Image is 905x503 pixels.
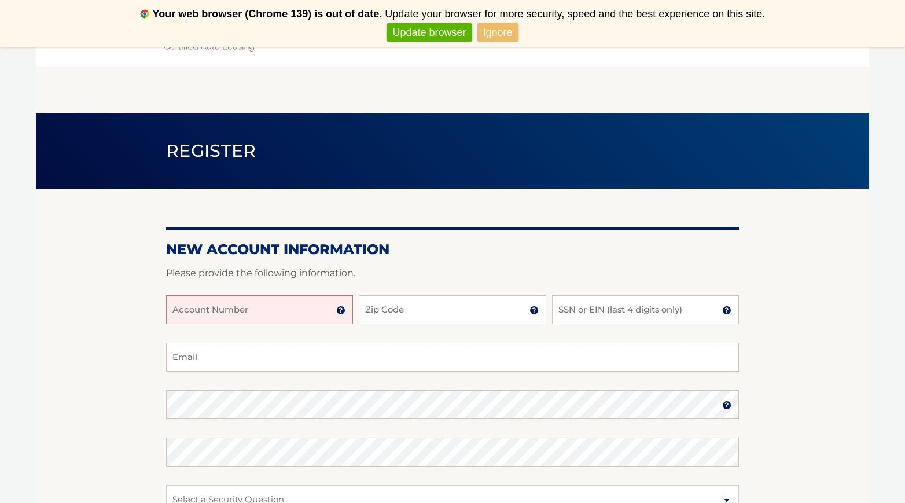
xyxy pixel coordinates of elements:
[477,23,518,42] a: Ignore
[552,295,739,324] input: SSN or EIN (last 4 digits only)
[359,295,546,324] input: Zip Code
[166,265,739,281] p: Please provide the following information.
[385,8,765,20] span: Update your browser for more security, speed and the best experience on this site.
[529,306,539,315] img: tooltip.svg
[166,343,739,372] input: Email
[722,306,731,315] img: tooltip.svg
[166,140,256,161] span: Register
[166,241,739,258] h2: New Account Information
[722,401,731,410] img: tooltip.svg
[387,23,472,42] a: Update browser
[166,295,353,324] input: Account Number
[153,8,382,20] b: Your web browser (Chrome 139) is out of date.
[336,306,345,315] img: tooltip.svg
